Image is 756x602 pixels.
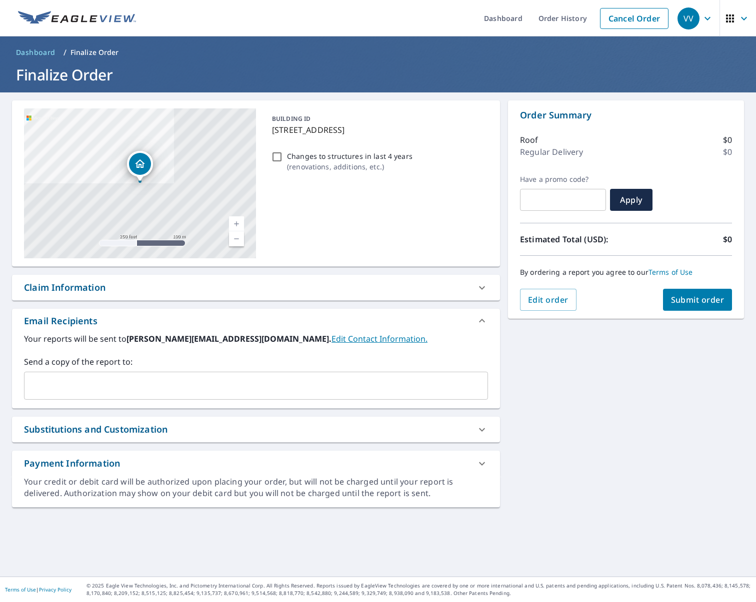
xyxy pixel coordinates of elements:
[24,356,488,368] label: Send a copy of the report to:
[39,586,71,593] a: Privacy Policy
[663,289,732,311] button: Submit order
[24,476,488,499] div: Your credit or debit card will be authorized upon placing your order, but will not be charged unt...
[12,417,500,442] div: Substitutions and Customization
[12,275,500,300] div: Claim Information
[12,44,59,60] a: Dashboard
[723,146,732,158] p: $0
[520,108,732,122] p: Order Summary
[520,289,576,311] button: Edit order
[24,333,488,345] label: Your reports will be sent to
[723,233,732,245] p: $0
[272,114,310,123] p: BUILDING ID
[63,46,66,58] li: /
[5,587,71,593] p: |
[229,231,244,246] a: Current Level 17, Zoom Out
[520,233,626,245] p: Estimated Total (USD):
[272,124,484,136] p: [STREET_ADDRESS]
[287,151,412,161] p: Changes to structures in last 4 years
[610,189,652,211] button: Apply
[520,268,732,277] p: By ordering a report you agree to our
[24,281,105,294] div: Claim Information
[287,161,412,172] p: ( renovations, additions, etc. )
[12,451,500,476] div: Payment Information
[12,309,500,333] div: Email Recipients
[24,314,97,328] div: Email Recipients
[520,134,538,146] p: Roof
[520,175,606,184] label: Have a promo code?
[331,333,427,344] a: EditContactInfo
[86,582,751,597] p: © 2025 Eagle View Technologies, Inc. and Pictometry International Corp. All Rights Reserved. Repo...
[12,64,744,85] h1: Finalize Order
[528,294,568,305] span: Edit order
[24,423,167,436] div: Substitutions and Customization
[12,44,744,60] nav: breadcrumb
[618,194,644,205] span: Apply
[16,47,55,57] span: Dashboard
[127,151,153,182] div: Dropped pin, building 1, Residential property, 194 Night Sky Spring Branch, TX 78070
[70,47,119,57] p: Finalize Order
[648,267,693,277] a: Terms of Use
[600,8,668,29] a: Cancel Order
[723,134,732,146] p: $0
[677,7,699,29] div: VV
[126,333,331,344] b: [PERSON_NAME][EMAIL_ADDRESS][DOMAIN_NAME].
[24,457,120,470] div: Payment Information
[520,146,583,158] p: Regular Delivery
[18,11,136,26] img: EV Logo
[229,216,244,231] a: Current Level 17, Zoom In
[671,294,724,305] span: Submit order
[5,586,36,593] a: Terms of Use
